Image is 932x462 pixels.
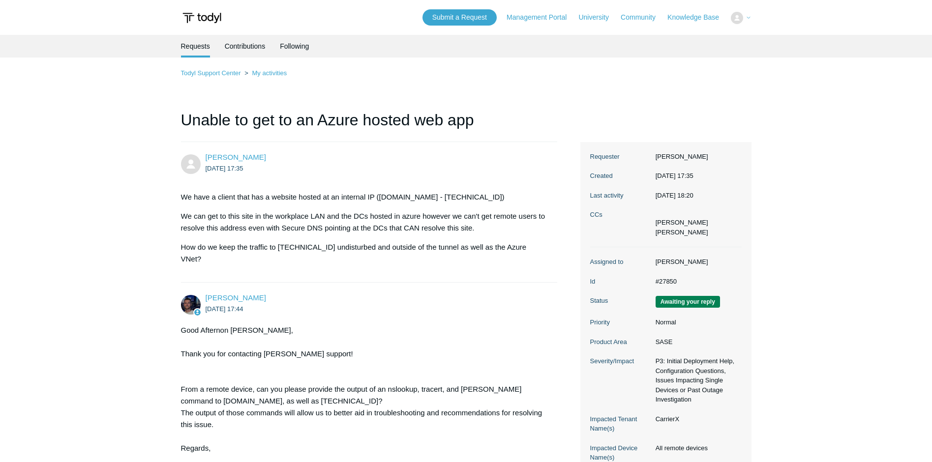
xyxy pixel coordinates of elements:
[656,192,693,199] time: 2025-09-04T18:20:51+00:00
[578,12,618,23] a: University
[656,172,693,179] time: 2025-09-02T17:35:24+00:00
[590,152,651,162] dt: Requester
[590,210,651,220] dt: CCs
[422,9,497,26] a: Submit a Request
[206,153,266,161] a: [PERSON_NAME]
[656,296,720,308] span: We are waiting for you to respond
[206,153,266,161] span: Charles Perkins
[280,35,309,58] a: Following
[651,337,742,347] dd: SASE
[507,12,576,23] a: Management Portal
[651,257,742,267] dd: [PERSON_NAME]
[621,12,665,23] a: Community
[651,277,742,287] dd: #27850
[590,191,651,201] dt: Last activity
[181,35,210,58] li: Requests
[206,293,266,302] span: Connor Davis
[656,228,708,237] li: Aaron Argiropoulos
[181,108,558,142] h1: Unable to get to an Azure hosted web app
[181,241,548,265] p: How do we keep the traffic to [TECHNICAL_ID] undisturbed and outside of the tunnel as well as the...
[181,191,548,203] p: We have a client that has a website hosted at an internal IP ([DOMAIN_NAME] - [TECHNICAL_ID])
[667,12,729,23] a: Knowledge Base
[651,318,742,327] dd: Normal
[206,165,243,172] time: 2025-09-02T17:35:24Z
[656,218,708,228] li: Edward Tanase
[181,9,223,27] img: Todyl Support Center Help Center home page
[206,305,243,313] time: 2025-09-02T17:44:15Z
[651,152,742,162] dd: [PERSON_NAME]
[252,69,287,77] a: My activities
[242,69,287,77] li: My activities
[590,296,651,306] dt: Status
[590,318,651,327] dt: Priority
[651,414,742,424] dd: CarrierX
[590,414,651,433] dt: Impacted Tenant Name(s)
[590,277,651,287] dt: Id
[590,171,651,181] dt: Created
[225,35,266,58] a: Contributions
[651,356,742,404] dd: P3: Initial Deployment Help, Configuration Questions, Issues Impacting Single Devices or Past Out...
[590,356,651,366] dt: Severity/Impact
[206,293,266,302] a: [PERSON_NAME]
[181,69,241,77] a: Todyl Support Center
[181,69,243,77] li: Todyl Support Center
[590,257,651,267] dt: Assigned to
[181,210,548,234] p: We can get to this site in the workplace LAN and the DCs hosted in azure however we can't get rem...
[590,337,651,347] dt: Product Area
[651,443,742,453] dd: All remote devices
